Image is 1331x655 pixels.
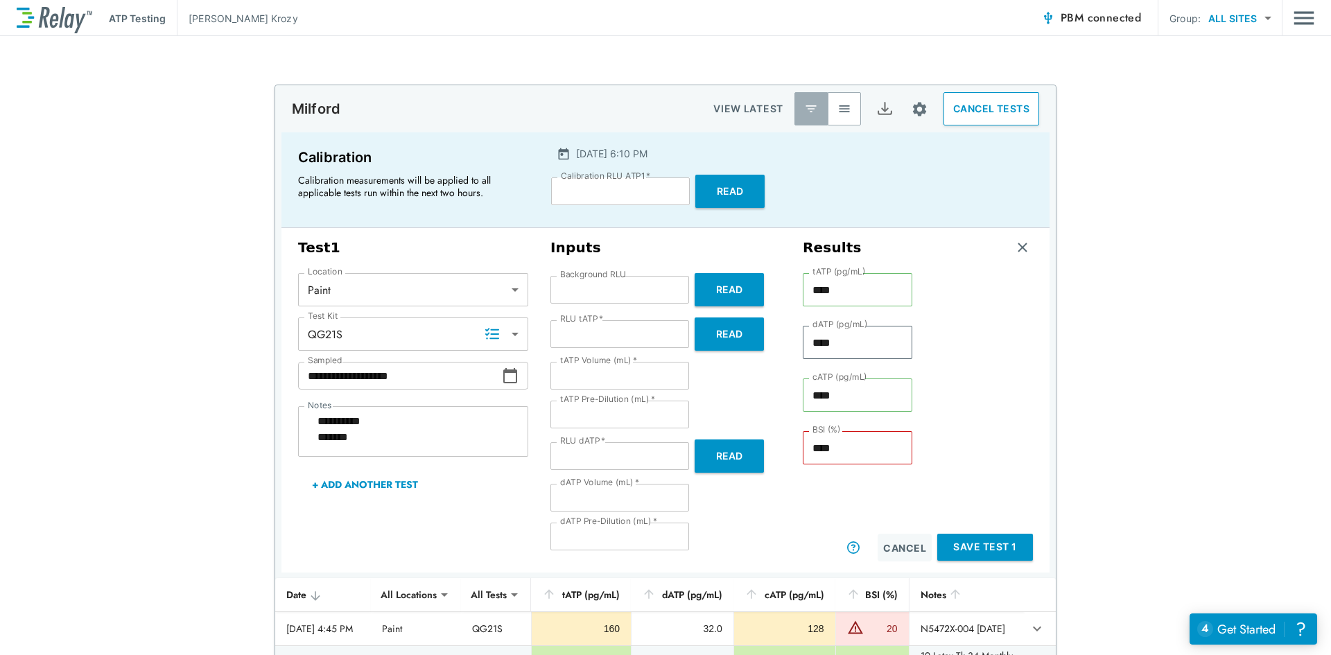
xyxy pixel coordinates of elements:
div: All Locations [371,581,446,609]
h3: Results [803,239,862,256]
label: tATP (pg/mL) [812,267,866,277]
button: + Add Another Test [298,468,432,501]
iframe: Resource center [1190,613,1317,645]
input: Choose date, selected date is Oct 1, 2025 [298,362,502,390]
span: PBM [1061,8,1141,28]
label: dATP Pre-Dilution (mL) [560,516,657,526]
button: Cancel [878,534,932,561]
div: 20 [867,622,898,636]
div: Notes [921,586,1014,603]
th: Date [275,578,371,612]
label: RLU dATP [560,436,605,446]
div: tATP (pg/mL) [542,586,620,603]
span: connected [1088,10,1142,26]
p: VIEW LATEST [713,101,783,117]
div: All Tests [461,581,516,609]
p: ATP Testing [109,11,166,26]
label: tATP Pre-Dilution (mL) [560,394,655,404]
button: Read [695,273,764,306]
img: Calender Icon [557,147,571,161]
label: cATP (pg/mL) [812,372,867,382]
div: Paint [298,276,528,304]
button: Site setup [901,91,938,128]
button: Read [695,439,764,473]
img: Settings Icon [911,101,928,118]
label: dATP (pg/mL) [812,320,868,329]
label: Location [308,267,342,277]
div: 128 [745,622,824,636]
label: tATP Volume (mL) [560,356,637,365]
button: Export [868,92,901,125]
label: Notes [308,401,331,410]
div: dATP (pg/mL) [642,586,722,603]
img: View All [837,102,851,116]
div: cATP (pg/mL) [745,586,824,603]
button: Read [695,175,765,208]
label: dATP Volume (mL) [560,478,639,487]
button: Main menu [1294,5,1314,31]
button: CANCEL TESTS [943,92,1039,125]
label: Test Kit [308,311,338,321]
p: Group: [1169,11,1201,26]
img: Latest [804,102,818,116]
div: QG21S [298,320,528,348]
p: Milford [292,101,340,117]
p: Calibration [298,146,526,168]
td: QG21S [461,612,531,645]
p: Calibration measurements will be applied to all applicable tests run within the next two hours. [298,174,520,199]
button: expand row [1025,617,1049,640]
p: [PERSON_NAME] Krozy [189,11,298,26]
td: N5472X-004 [DATE] [909,612,1025,645]
img: LuminUltra Relay [17,3,92,33]
td: Paint [371,612,461,645]
button: PBM connected [1036,4,1147,32]
button: Read [695,317,764,351]
label: RLU tATP [560,314,603,324]
label: Background RLU [560,270,626,279]
label: Sampled [308,356,342,365]
div: 32.0 [643,622,722,636]
label: BSI (%) [812,425,841,435]
h3: Test 1 [298,239,528,256]
img: Drawer Icon [1294,5,1314,31]
img: Export Icon [876,101,894,118]
h3: Inputs [550,239,781,256]
img: Remove [1016,241,1029,254]
p: [DATE] 6:10 PM [576,146,647,161]
div: BSI (%) [846,586,898,603]
div: [DATE] 4:45 PM [286,622,360,636]
img: Warning [847,619,864,636]
div: 160 [543,622,620,636]
button: Save Test 1 [937,534,1033,561]
label: Calibration RLU ATP1 [561,171,650,181]
img: Connected Icon [1041,11,1055,25]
